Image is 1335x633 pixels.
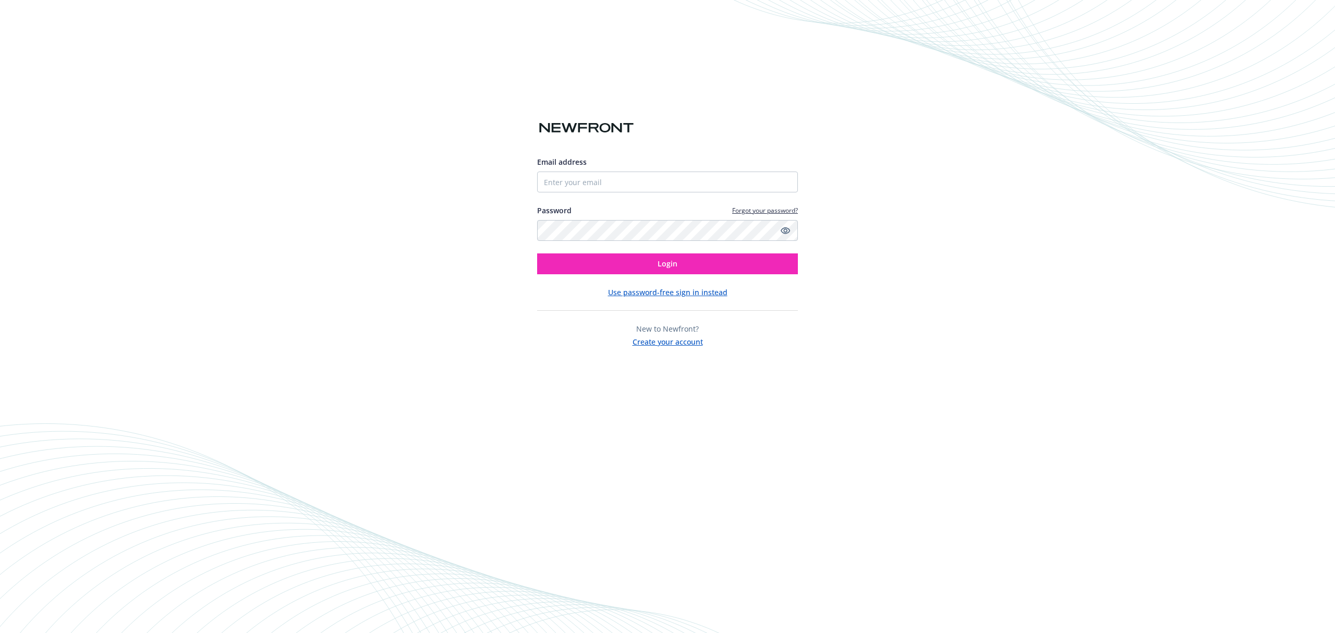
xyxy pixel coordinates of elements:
span: Email address [537,157,587,167]
span: Login [658,259,677,269]
label: Password [537,205,572,216]
a: Forgot your password? [732,206,798,215]
img: Newfront logo [537,119,636,137]
a: Show password [779,224,792,237]
input: Enter your password [537,220,798,241]
span: New to Newfront? [636,324,699,334]
input: Enter your email [537,172,798,192]
button: Login [537,253,798,274]
button: Create your account [633,334,703,347]
button: Use password-free sign in instead [608,287,727,298]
